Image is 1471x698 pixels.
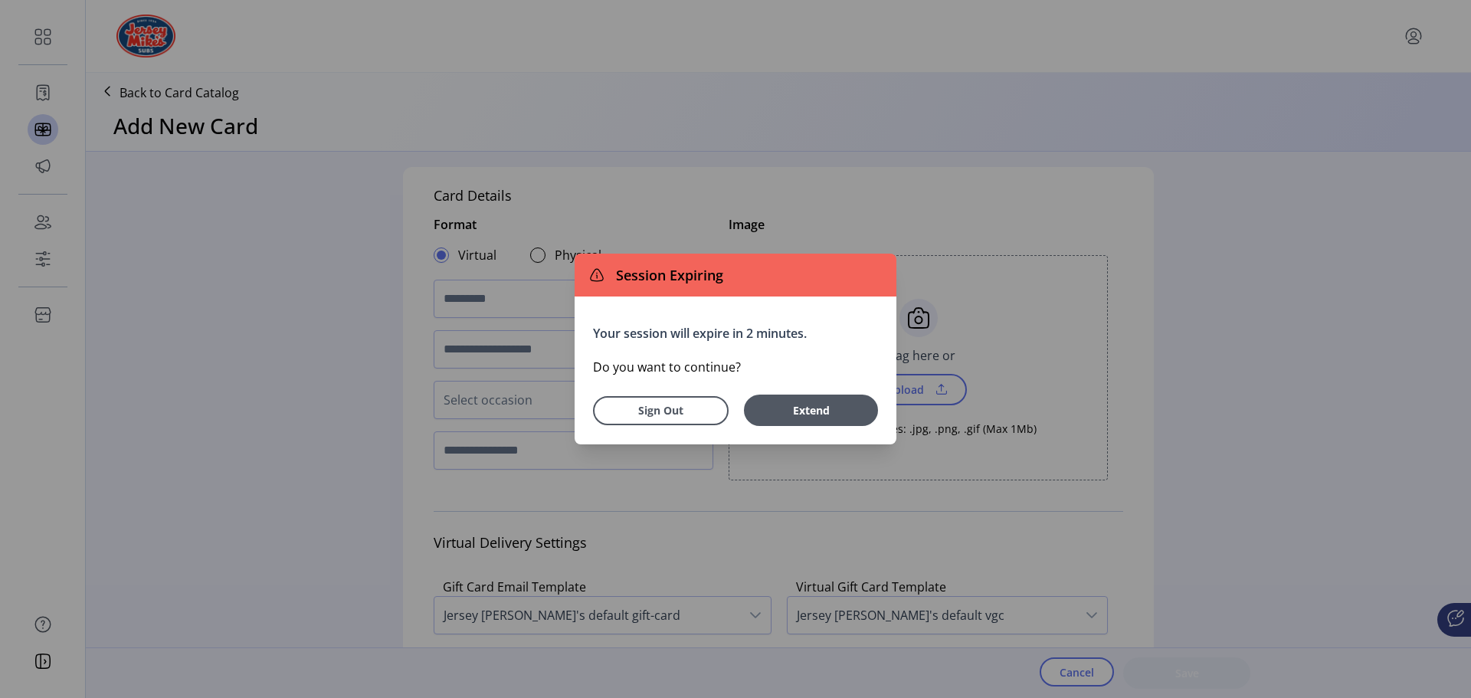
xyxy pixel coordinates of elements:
[613,402,709,418] span: Sign Out
[593,396,729,425] button: Sign Out
[593,324,878,342] p: Your session will expire in 2 minutes.
[752,402,870,418] span: Extend
[610,265,723,286] span: Session Expiring
[593,358,878,376] p: Do you want to continue?
[744,395,878,426] button: Extend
